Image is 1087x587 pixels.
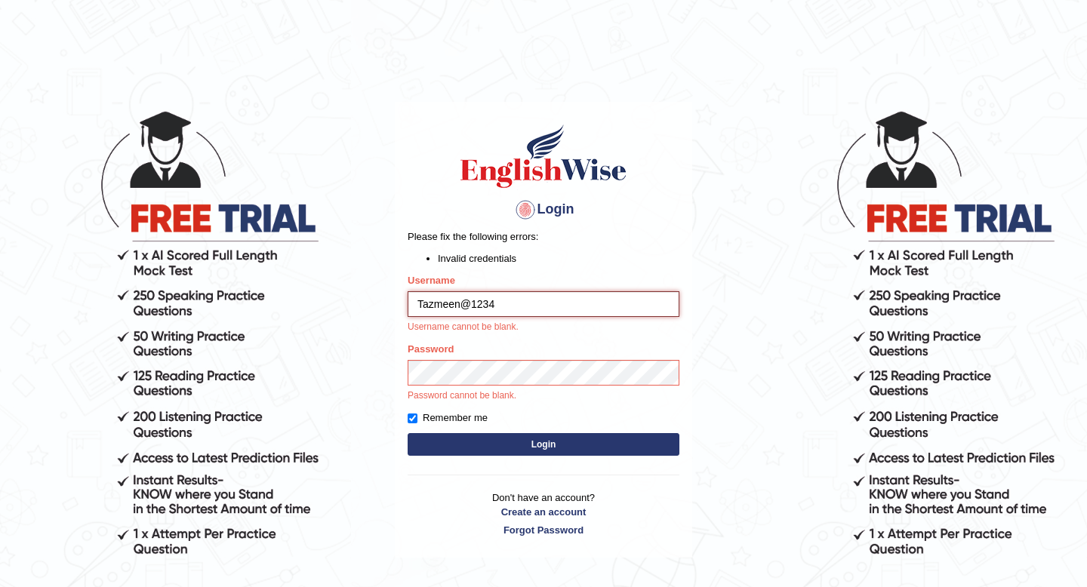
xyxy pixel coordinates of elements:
a: Create an account [408,505,679,519]
label: Password [408,342,454,356]
button: Login [408,433,679,456]
p: Username cannot be blank. [408,321,679,334]
img: Logo of English Wise sign in for intelligent practice with AI [457,122,630,190]
p: Don't have an account? [408,490,679,537]
li: Invalid credentials [438,251,679,266]
label: Username [408,273,455,287]
label: Remember me [408,410,488,426]
p: Please fix the following errors: [408,229,679,244]
a: Forgot Password [408,523,679,537]
input: Remember me [408,413,417,423]
p: Password cannot be blank. [408,389,679,403]
h4: Login [408,198,679,222]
